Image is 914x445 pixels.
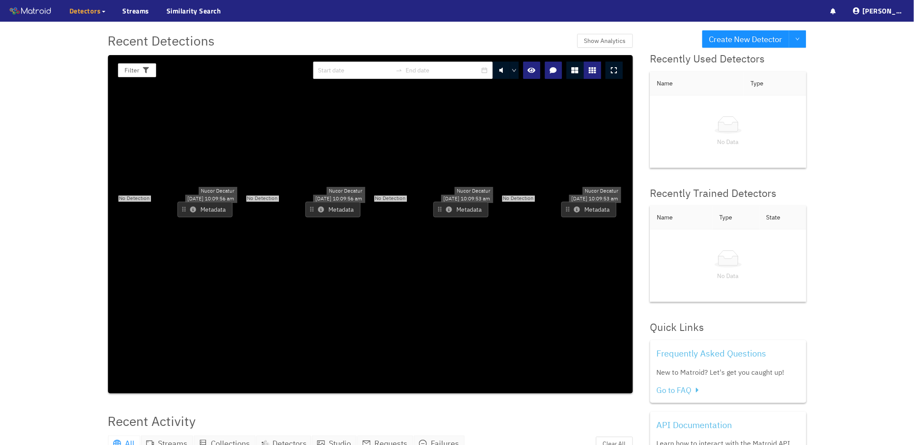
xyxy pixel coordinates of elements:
[512,68,517,73] span: down
[650,185,806,202] div: Recently Trained Detectors
[108,411,196,431] div: Recent Activity
[396,67,403,74] span: to
[185,195,237,203] div: [DATE] 10:09:56 am
[441,195,493,203] div: [DATE] 10:09:53 am
[455,187,493,195] div: Nucor Decatur
[199,187,237,195] div: Nucor Decatur
[650,206,713,229] th: Name
[406,65,480,75] input: End date
[305,202,360,217] button: Metadata
[713,206,760,229] th: Type
[657,418,800,432] div: API Documentation
[177,202,233,217] button: Metadata
[650,51,806,67] div: Recently Used Detectors
[502,196,535,202] span: No Detection
[108,30,215,51] span: Recent Detections
[760,206,806,229] th: State
[577,34,633,48] button: Show Analytics
[118,196,151,202] span: No Detection
[396,67,403,74] span: swap-right
[657,367,800,378] div: New to Matroid? Let's get you caught up!
[569,195,621,203] div: [DATE] 10:09:53 am
[69,6,101,16] span: Detectors
[246,196,279,202] span: No Detection
[796,37,800,42] span: down
[313,195,365,203] div: [DATE] 10:09:56 am
[123,6,150,16] a: Streams
[561,202,616,217] button: Metadata
[650,319,806,336] div: Quick Links
[374,196,407,202] span: No Detection
[657,384,800,396] div: Go to FAQ
[583,187,621,195] div: Nucor Decatur
[657,137,799,147] p: No Data
[709,33,783,46] span: Create New Detector
[657,271,799,281] p: No Data
[433,202,488,217] button: Metadata
[118,63,156,77] button: Filter
[327,187,365,195] div: Nucor Decatur
[125,65,140,75] span: Filter
[702,30,790,48] button: Create New Detector
[9,5,52,18] img: Matroid logo
[650,72,744,95] th: Name
[167,6,221,16] a: Similarity Search
[789,30,806,48] button: down
[657,347,800,360] div: Frequently Asked Questions
[744,72,806,95] th: Type
[318,65,392,75] input: Start date
[584,36,626,46] span: Show Analytics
